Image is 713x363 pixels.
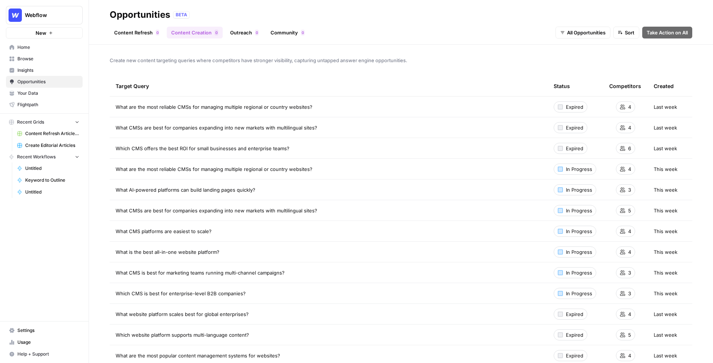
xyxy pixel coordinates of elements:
[628,269,631,276] span: 3
[613,27,639,38] button: Sort
[173,11,190,19] div: BETA
[116,269,285,276] span: What CMS is best for marketing teams running multi-channel campaigns?
[628,290,631,297] span: 3
[6,117,83,128] button: Recent Grids
[6,6,83,24] button: Workspace: Webflow
[116,207,317,214] span: What CMSs are best for companies expanding into new markets with multilingual sites?
[6,87,83,99] a: Your Data
[654,331,677,339] span: Last week
[9,9,22,22] img: Webflow Logo
[654,207,677,214] span: This week
[17,44,79,51] span: Home
[266,27,309,38] a: Community0
[110,27,164,38] a: Content Refresh0
[6,325,83,336] a: Settings
[628,165,631,173] span: 4
[654,269,677,276] span: This week
[116,145,289,152] span: Which CMS offers the best ROI for small businesses and enterprise teams?
[566,269,592,276] span: In Progress
[628,124,631,131] span: 4
[566,165,592,173] span: In Progress
[6,336,83,348] a: Usage
[628,103,631,111] span: 4
[17,78,79,85] span: Opportunities
[14,162,83,174] a: Untitled
[6,99,83,111] a: Flightpath
[654,186,677,194] span: This week
[17,154,56,160] span: Recent Workflows
[14,186,83,198] a: Untitled
[567,29,606,36] span: All Opportunities
[25,165,79,172] span: Untitled
[110,9,170,21] div: Opportunities
[110,57,692,64] span: Create new content targeting queries where competitors have stronger visibility, capturing untapp...
[25,189,79,195] span: Untitled
[6,151,83,162] button: Recent Workflows
[566,310,583,318] span: Expired
[628,310,631,318] span: 4
[17,339,79,346] span: Usage
[6,76,83,88] a: Opportunities
[116,331,249,339] span: Which website platform supports multi-language content?
[226,27,263,38] a: Outreach0
[654,310,677,318] span: Last week
[116,103,312,111] span: What are the most reliable CMSs for managing multiple regional or country websites?
[554,76,570,96] div: Status
[17,101,79,108] span: Flightpath
[116,76,542,96] div: Target Query
[17,67,79,74] span: Insights
[116,165,312,173] span: What are the most reliable CMSs for managing multiple regional or country websites?
[628,352,631,359] span: 4
[17,327,79,334] span: Settings
[654,165,677,173] span: This week
[566,228,592,235] span: In Progress
[654,124,677,131] span: Last week
[654,145,677,152] span: Last week
[6,41,83,53] a: Home
[17,119,44,125] span: Recent Grids
[6,348,83,360] button: Help + Support
[36,29,46,37] span: New
[628,331,631,339] span: 5
[628,145,631,152] span: 6
[628,228,631,235] span: 4
[6,27,83,38] button: New
[654,228,677,235] span: This week
[6,64,83,76] a: Insights
[566,124,583,131] span: Expired
[14,174,83,186] a: Keyword to Outline
[566,331,583,339] span: Expired
[654,103,677,111] span: Last week
[256,30,258,36] span: 0
[628,207,631,214] span: 5
[566,186,592,194] span: In Progress
[116,228,212,235] span: What CMS platforms are easiest to scale?
[215,30,218,36] div: 0
[215,30,218,36] span: 0
[116,310,249,318] span: What website platform scales best for global enterprises?
[116,352,280,359] span: What are the most popular content management systems for websites?
[625,29,634,36] span: Sort
[566,248,592,256] span: In Progress
[116,124,317,131] span: What CMSs are best for companies expanding into new markets with multilingual sites?
[642,27,692,38] button: Take Action on All
[17,351,79,357] span: Help + Support
[17,90,79,97] span: Your Data
[116,290,246,297] span: Which CMS is best for enterprise-level B2B companies?
[566,207,592,214] span: In Progress
[116,186,255,194] span: What AI-powered platforms can build landing pages quickly?
[654,290,677,297] span: This week
[116,248,219,256] span: What is the best all-in-one website platform?
[566,352,583,359] span: Expired
[301,30,305,36] div: 0
[25,11,70,19] span: Webflow
[628,248,631,256] span: 4
[255,30,259,36] div: 0
[156,30,159,36] span: 0
[14,128,83,140] a: Content Refresh Article (Demo Grid)
[628,186,631,194] span: 3
[556,27,610,38] button: All Opportunities
[566,145,583,152] span: Expired
[609,76,641,96] div: Competitors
